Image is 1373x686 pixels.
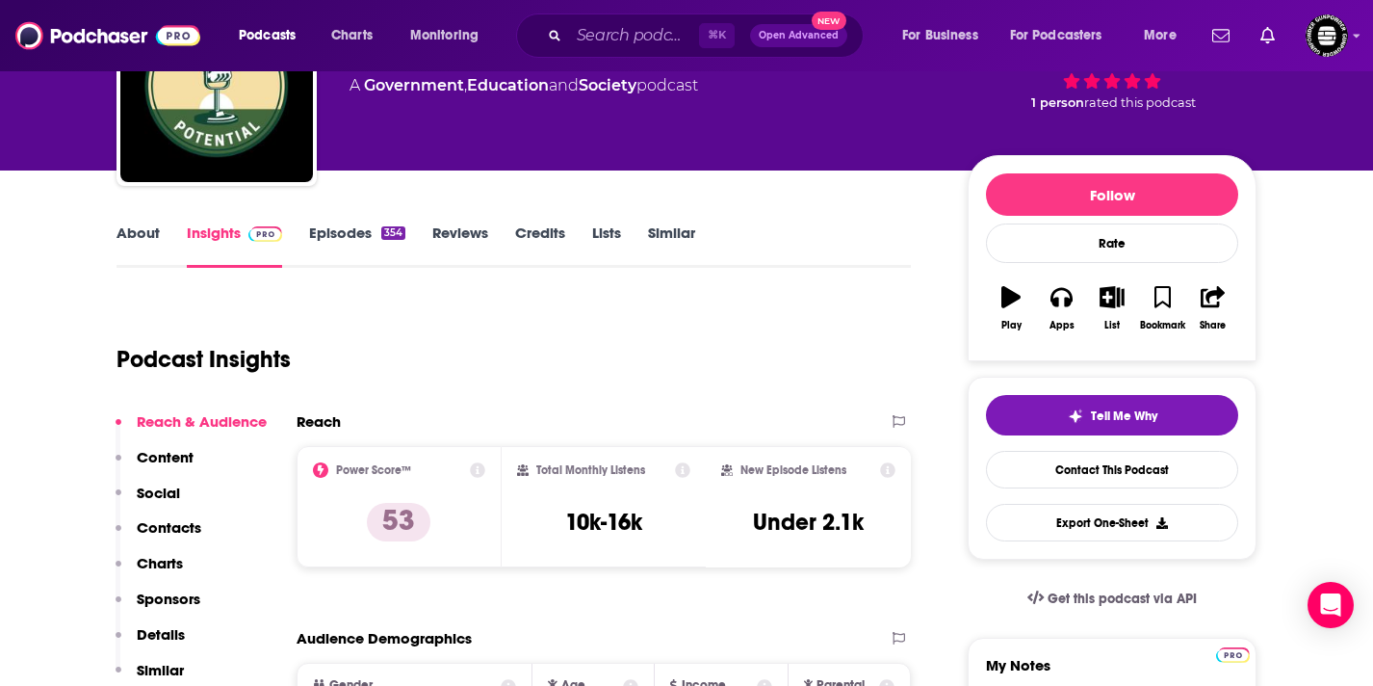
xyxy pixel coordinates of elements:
h2: Reach [297,412,341,431]
button: Bookmark [1137,274,1187,343]
span: rated this podcast [1084,95,1196,110]
span: Monitoring [410,22,479,49]
button: Share [1188,274,1238,343]
div: Open Intercom Messenger [1308,582,1354,628]
p: Sponsors [137,590,200,608]
img: Podchaser - Follow, Share and Rate Podcasts [15,17,200,54]
span: New [812,12,846,30]
p: Social [137,484,180,502]
span: For Business [902,22,978,49]
a: Similar [648,224,695,268]
div: A podcast [350,74,698,97]
span: and [549,76,579,94]
a: Get this podcast via API [1012,575,1212,622]
button: Reach & Audience [116,412,267,448]
button: Apps [1036,274,1086,343]
button: Contacts [116,518,201,554]
h2: Audience Demographics [297,629,472,647]
span: Open Advanced [759,31,839,40]
p: Contacts [137,518,201,537]
span: Podcasts [239,22,296,49]
a: Contact This Podcast [986,451,1238,488]
a: Education [467,76,549,94]
span: Logged in as KarinaSabol [1306,14,1348,57]
span: Get this podcast via API [1048,591,1197,607]
p: 53 [367,503,430,541]
span: 1 person [1031,95,1084,110]
a: Charts [319,20,384,51]
button: Social [116,484,180,519]
button: Play [986,274,1036,343]
a: Government [364,76,464,94]
p: Similar [137,661,184,679]
a: Show notifications dropdown [1205,19,1237,52]
button: Export One-Sheet [986,504,1238,541]
button: Follow [986,173,1238,216]
h3: Under 2.1k [753,508,864,537]
button: open menu [225,20,321,51]
input: Search podcasts, credits, & more... [569,20,699,51]
a: Episodes354 [309,224,405,268]
a: Lists [592,224,621,268]
a: Society [579,76,636,94]
span: ⌘ K [699,23,735,48]
span: Tell Me Why [1091,409,1157,424]
img: Podchaser Pro [248,226,282,242]
button: Charts [116,554,183,590]
div: Share [1200,320,1226,331]
h3: 10k-16k [565,508,642,537]
a: About [117,224,160,268]
button: open menu [397,20,504,51]
img: Podchaser Pro [1216,647,1250,663]
button: Show profile menu [1306,14,1348,57]
button: Open AdvancedNew [750,24,847,47]
div: 354 [381,226,405,240]
p: Reach & Audience [137,412,267,431]
a: InsightsPodchaser Pro [187,224,282,268]
div: Apps [1049,320,1075,331]
a: Show notifications dropdown [1253,19,1282,52]
button: open menu [889,20,1002,51]
p: Charts [137,554,183,572]
button: Content [116,448,194,484]
img: User Profile [1306,14,1348,57]
a: Reviews [432,224,488,268]
button: open menu [997,20,1130,51]
p: Details [137,625,185,644]
img: tell me why sparkle [1068,409,1083,424]
div: List [1104,320,1120,331]
a: Pro website [1216,645,1250,663]
button: Details [116,625,185,661]
span: , [464,76,467,94]
div: Search podcasts, credits, & more... [534,13,882,58]
button: Sponsors [116,590,200,625]
button: open menu [1130,20,1201,51]
p: Content [137,448,194,466]
span: For Podcasters [1010,22,1102,49]
div: Rate [986,224,1238,263]
span: Charts [331,22,373,49]
a: Credits [515,224,565,268]
button: tell me why sparkleTell Me Why [986,395,1238,435]
h2: Power Score™ [336,463,411,477]
button: List [1087,274,1137,343]
h2: New Episode Listens [740,463,846,477]
div: Bookmark [1140,320,1185,331]
h2: Total Monthly Listens [536,463,645,477]
h1: Podcast Insights [117,345,291,374]
div: Play [1001,320,1022,331]
span: More [1144,22,1177,49]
